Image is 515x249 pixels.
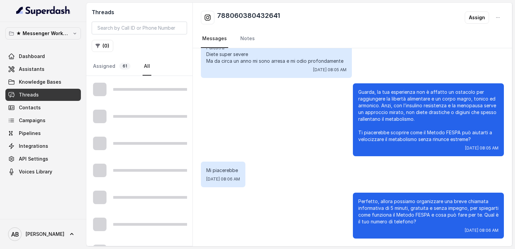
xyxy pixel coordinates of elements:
[19,168,52,175] span: Voices Library
[26,231,64,238] span: [PERSON_NAME]
[465,11,489,24] button: Assign
[143,57,151,76] a: All
[465,228,498,233] span: [DATE] 08:06 AM
[92,57,187,76] nav: Tabs
[5,225,81,244] a: [PERSON_NAME]
[16,5,70,16] img: light.svg
[217,11,280,24] h2: 788060380432641
[11,231,19,238] text: AB
[239,30,256,48] a: Notes
[206,167,240,174] p: Mi piacerebbe
[358,89,498,143] p: Guarda, la tua esperienza non è affatto un ostacolo per raggiungere la libertà alimentare e un co...
[206,176,240,182] span: [DATE] 08:06 AM
[358,198,498,225] p: Perfetto, allora possiamo organizzare una breve chiamata informativa di 5 minuti, gratuita e senz...
[5,166,81,178] a: Voices Library
[92,22,187,34] input: Search by Call ID or Phone Number
[201,30,228,48] a: Messages
[5,27,81,39] button: ★ Messenger Workspace
[92,57,132,76] a: Assigned61
[92,40,113,52] button: (0)
[465,145,498,151] span: [DATE] 08:05 AM
[119,63,130,70] span: 61
[92,8,187,16] h2: Threads
[313,67,346,73] span: [DATE] 08:05 AM
[201,30,504,48] nav: Tabs
[16,29,70,37] p: ★ Messenger Workspace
